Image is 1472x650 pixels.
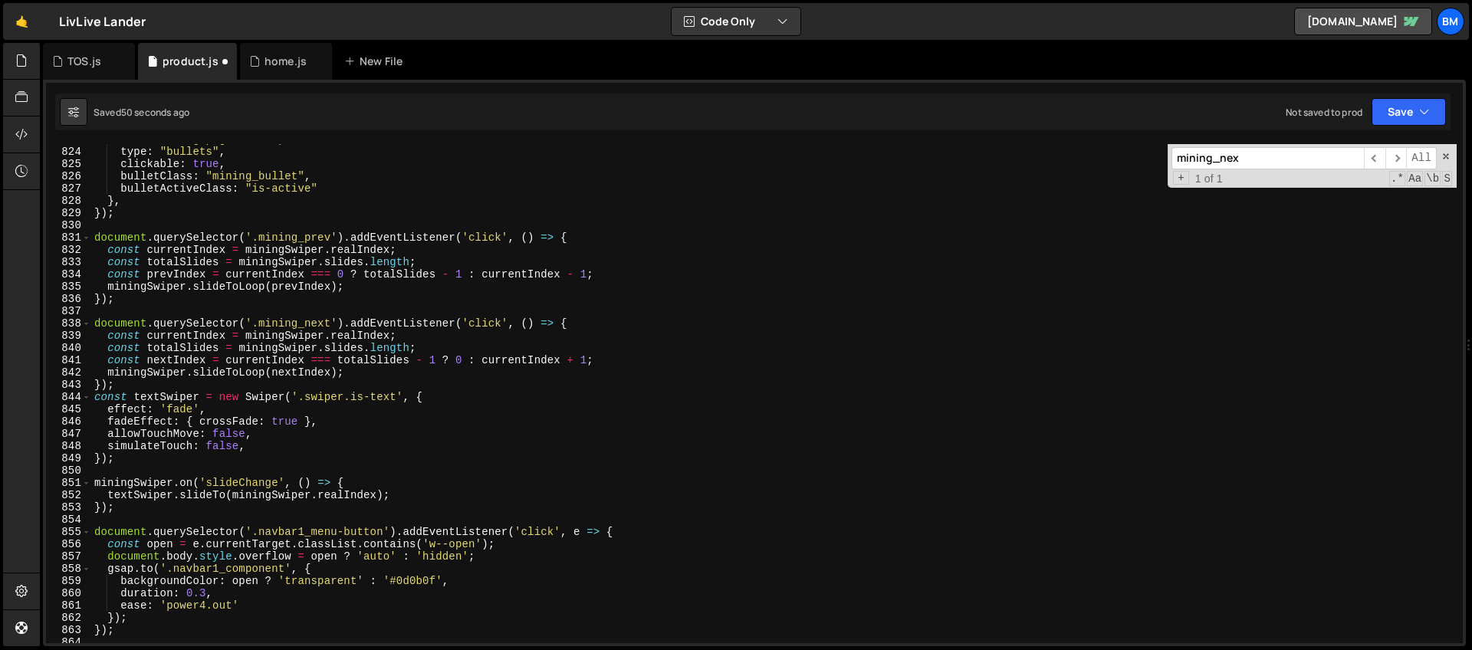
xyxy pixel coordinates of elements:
[46,612,91,624] div: 862
[1364,147,1385,169] span: ​
[344,54,409,69] div: New File
[46,182,91,195] div: 827
[1442,171,1452,186] span: Search In Selection
[46,440,91,452] div: 848
[46,489,91,501] div: 852
[67,54,101,69] div: TOS.js
[46,366,91,379] div: 842
[46,379,91,391] div: 843
[46,195,91,207] div: 828
[46,587,91,599] div: 860
[46,452,91,465] div: 849
[46,391,91,403] div: 844
[46,428,91,440] div: 847
[46,599,91,612] div: 861
[46,158,91,170] div: 825
[1406,147,1437,169] span: Alt-Enter
[46,330,91,342] div: 839
[46,219,91,231] div: 830
[46,256,91,268] div: 833
[1424,171,1441,186] span: Whole Word Search
[46,477,91,489] div: 851
[46,231,91,244] div: 831
[1294,8,1432,35] a: [DOMAIN_NAME]
[46,354,91,366] div: 841
[46,317,91,330] div: 838
[46,575,91,587] div: 859
[46,636,91,648] div: 864
[46,415,91,428] div: 846
[46,170,91,182] div: 826
[46,501,91,514] div: 853
[1437,8,1464,35] a: bm
[59,12,146,31] div: LivLive Lander
[46,563,91,575] div: 858
[163,54,219,69] div: product.js
[46,465,91,477] div: 850
[672,8,800,35] button: Code Only
[46,281,91,293] div: 835
[3,3,41,40] a: 🤙
[46,538,91,550] div: 856
[1189,172,1229,185] span: 1 of 1
[46,342,91,354] div: 840
[264,54,307,69] div: home.js
[46,403,91,415] div: 845
[46,207,91,219] div: 829
[46,514,91,526] div: 854
[121,106,189,119] div: 50 seconds ago
[94,106,189,119] div: Saved
[1286,106,1362,119] div: Not saved to prod
[1372,98,1446,126] button: Save
[1389,171,1405,186] span: RegExp Search
[46,146,91,158] div: 824
[46,305,91,317] div: 837
[1407,171,1423,186] span: CaseSensitive Search
[46,526,91,538] div: 855
[46,268,91,281] div: 834
[46,624,91,636] div: 863
[46,550,91,563] div: 857
[1173,171,1189,185] span: Toggle Replace mode
[46,293,91,305] div: 836
[1385,147,1407,169] span: ​
[1171,147,1364,169] input: Search for
[46,244,91,256] div: 832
